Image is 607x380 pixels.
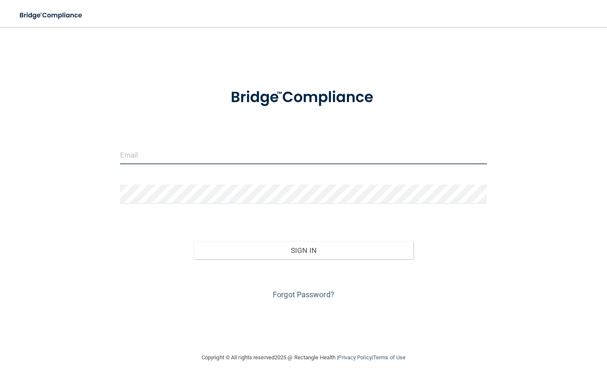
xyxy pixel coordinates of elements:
input: Email [120,145,487,164]
div: Copyright © All rights reserved 2025 @ Rectangle Health | | [150,344,457,371]
img: bridge_compliance_login_screen.278c3ca4.svg [215,78,392,117]
img: bridge_compliance_login_screen.278c3ca4.svg [13,7,90,24]
a: Forgot Password? [273,290,334,299]
button: Sign In [193,241,414,260]
a: Privacy Policy [338,354,371,361]
a: Terms of Use [373,354,406,361]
